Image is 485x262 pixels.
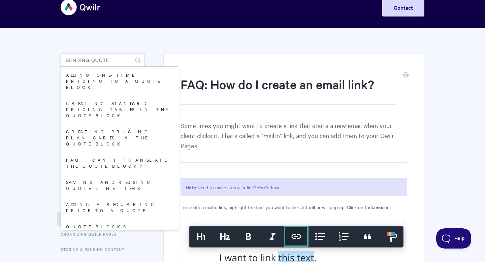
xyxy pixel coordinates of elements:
[61,218,179,234] a: Quote Blocks
[61,67,179,95] a: Adding One-Time Pricing To A Quote Block
[256,184,280,191] a: Here's how
[181,178,407,196] p: Need to make a regular link? .
[181,76,397,105] h1: FAQ: How do I create an email link?
[186,184,197,191] strong: Note:
[61,174,179,196] a: Saving and reusing quote line items
[436,228,472,249] iframe: Toggle Customer Support
[61,196,179,218] a: Adding A Recurring Price To A Quote
[403,72,409,79] a: Print this Article
[61,242,130,256] a: Storing & Reusing Content
[181,120,407,163] p: Sometimes you might want to create a link that starts a new email when your client clicks it. Tha...
[61,123,179,152] a: Creating pricing plan cards in the Quote Block
[57,212,134,226] a: FAQ About Creating Pages
[181,203,407,211] p: To create a mailto link, highlight the text you want to link. A toolbar will pop up. Click on the...
[61,54,144,67] input: Search
[61,95,179,123] a: Creating standard pricing tables in the Quote Block
[371,203,381,210] strong: Link
[61,227,122,241] a: Organizing Qwilr Pages
[61,152,179,174] a: FAQ: Can I translate the Quote Block?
